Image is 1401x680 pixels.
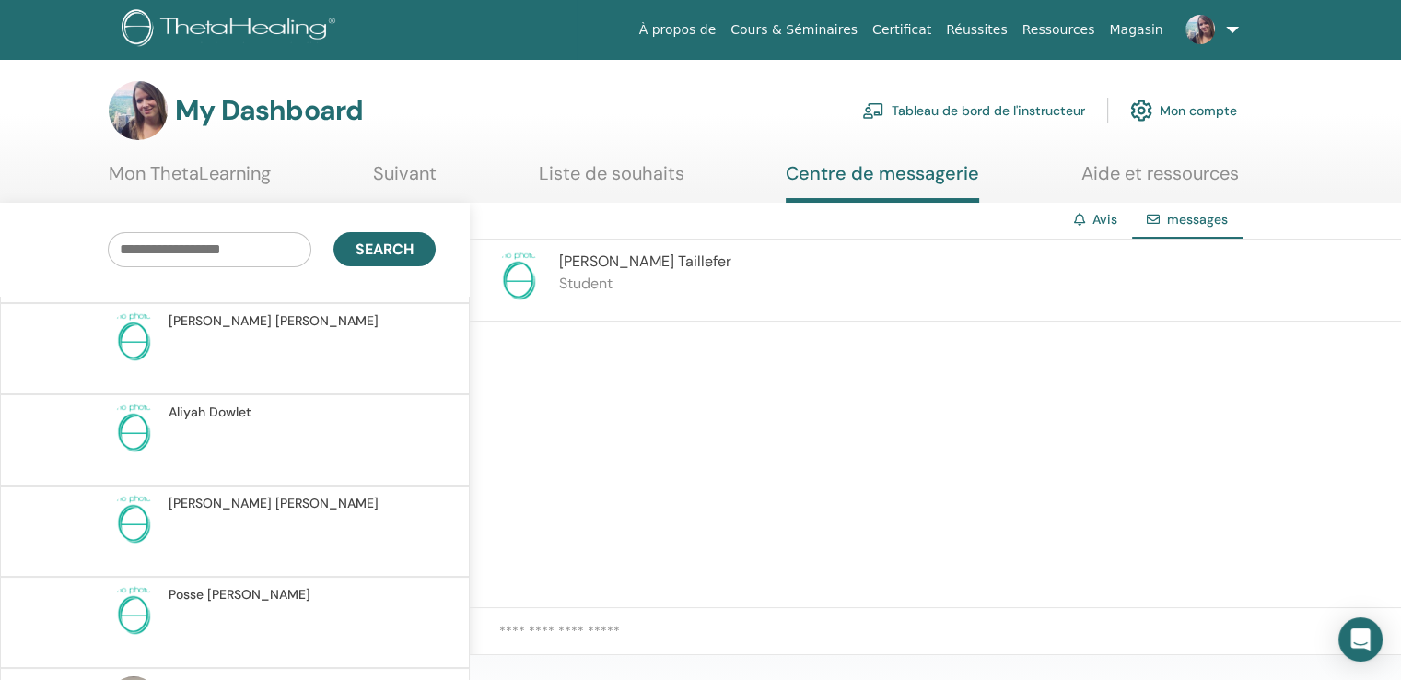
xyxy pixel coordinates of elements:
a: Liste de souhaits [539,162,684,198]
a: Mon compte [1130,90,1237,131]
img: default.jpg [109,81,168,140]
a: Cours & Séminaires [723,13,865,47]
span: Search [356,240,414,259]
h3: My Dashboard [175,94,363,127]
a: Mon ThetaLearning [109,162,271,198]
img: no-photo.png [108,585,159,637]
span: [PERSON_NAME] [PERSON_NAME] [169,311,379,331]
span: [PERSON_NAME] Taillefer [559,252,731,271]
a: Magasin [1102,13,1170,47]
a: Centre de messagerie [786,162,979,203]
p: Student [559,273,731,295]
a: Réussites [939,13,1014,47]
a: Tableau de bord de l'instructeur [862,90,1085,131]
a: À propos de [632,13,724,47]
img: cog.svg [1130,95,1152,126]
a: Aide et ressources [1081,162,1239,198]
button: Search [333,232,436,266]
span: Aliyah Dowlet [169,403,251,422]
span: [PERSON_NAME] [PERSON_NAME] [169,494,379,513]
span: messages [1167,211,1228,228]
img: no-photo.png [493,251,544,302]
span: Posse [PERSON_NAME] [169,585,310,604]
img: default.jpg [1185,15,1215,44]
img: no-photo.png [108,494,159,545]
a: Avis [1092,211,1117,228]
img: no-photo.png [108,403,159,454]
img: no-photo.png [108,311,159,363]
img: logo.png [122,9,342,51]
img: chalkboard-teacher.svg [862,102,884,119]
a: Certificat [865,13,939,47]
a: Suivant [373,162,437,198]
a: Ressources [1015,13,1103,47]
div: Open Intercom Messenger [1338,617,1383,662]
